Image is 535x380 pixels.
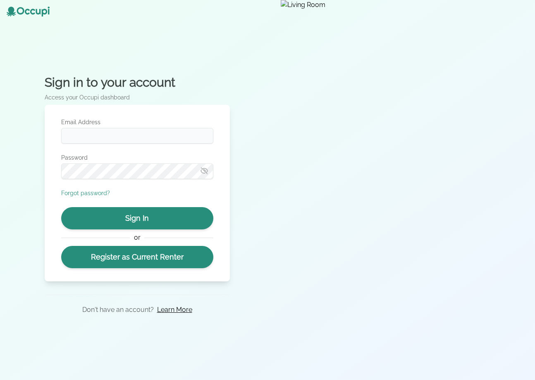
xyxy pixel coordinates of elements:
p: Don't have an account? [82,305,154,315]
span: or [130,233,144,243]
a: Learn More [157,305,192,315]
p: Access your Occupi dashboard [45,93,230,101]
button: Forgot password? [61,189,110,197]
label: Password [61,153,213,162]
h2: Sign in to your account [45,75,230,90]
label: Email Address [61,118,213,126]
a: Register as Current Renter [61,246,213,268]
button: Sign In [61,207,213,229]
